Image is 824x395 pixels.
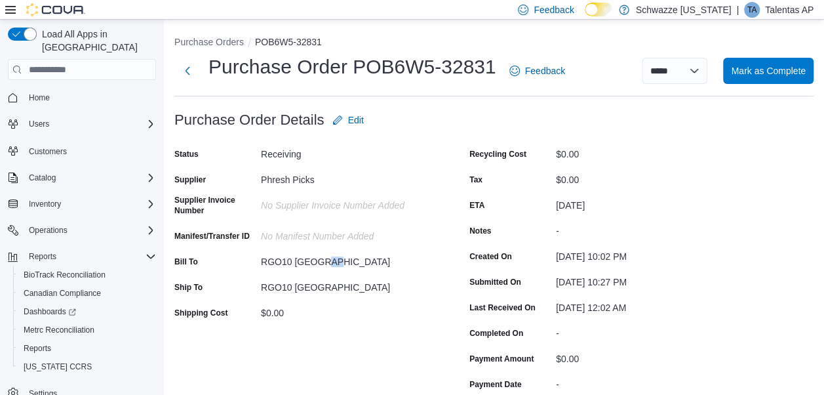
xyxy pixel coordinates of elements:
button: Inventory [24,196,66,212]
label: Manifest/Transfer ID [174,231,250,241]
span: BioTrack Reconciliation [24,270,106,280]
span: Load All Apps in [GEOGRAPHIC_DATA] [37,28,156,54]
span: Reports [24,249,156,264]
button: Home [3,88,161,107]
button: Catalog [3,169,161,187]
input: Dark Mode [585,3,612,16]
div: [DATE] 10:27 PM [556,272,732,287]
label: Recycling Cost [469,149,526,159]
label: Supplier [174,175,206,185]
button: BioTrack Reconciliation [13,266,161,284]
img: Cova [26,3,85,16]
span: Home [29,93,50,103]
span: BioTrack Reconciliation [18,267,156,283]
div: [DATE] 12:02 AM [556,297,732,313]
label: Created On [469,251,512,262]
button: Metrc Reconciliation [13,321,161,339]
span: Reports [18,341,156,356]
span: Washington CCRS [18,359,156,375]
a: BioTrack Reconciliation [18,267,111,283]
a: Canadian Compliance [18,285,106,301]
button: Edit [327,107,369,133]
label: Status [174,149,199,159]
span: Metrc Reconciliation [24,325,94,335]
label: Bill To [174,257,198,267]
label: ETA [469,200,484,211]
button: [US_STATE] CCRS [13,358,161,376]
span: Reports [29,251,56,262]
h1: Purchase Order POB6W5-32831 [208,54,496,80]
button: Reports [3,247,161,266]
span: Feedback [525,64,565,77]
label: Ship To [174,282,203,293]
button: Users [3,115,161,133]
button: Next [174,58,201,84]
span: [US_STATE] CCRS [24,362,92,372]
a: Metrc Reconciliation [18,322,100,338]
span: Inventory [24,196,156,212]
button: Inventory [3,195,161,213]
span: Edit [348,114,364,127]
div: RGO10 [GEOGRAPHIC_DATA] [261,277,437,293]
button: Catalog [24,170,61,186]
div: - [556,374,732,390]
span: Users [24,116,156,132]
span: Reports [24,343,51,354]
a: [US_STATE] CCRS [18,359,97,375]
button: Users [24,116,54,132]
label: Supplier Invoice Number [174,195,256,216]
span: Operations [29,225,68,236]
div: No Supplier Invoice Number added [261,195,437,211]
div: Receiving [261,144,437,159]
label: Completed On [469,328,523,339]
button: Canadian Compliance [13,284,161,302]
div: $0.00 [556,169,732,185]
div: Phresh Picks [261,169,437,185]
span: Catalog [29,173,56,183]
div: [DATE] 10:02 PM [556,246,732,262]
span: Dark Mode [585,16,585,17]
span: Metrc Reconciliation [18,322,156,338]
button: Customers [3,141,161,160]
div: $0.00 [261,302,437,318]
span: Catalog [24,170,156,186]
span: Customers [24,142,156,159]
div: [DATE] [556,195,732,211]
a: Reports [18,341,56,356]
button: Operations [3,221,161,239]
button: Operations [24,222,73,238]
button: Mark as Complete [723,58,814,84]
div: Talentas AP [744,2,760,18]
span: Inventory [29,199,61,209]
label: Tax [469,175,482,185]
span: Canadian Compliance [24,288,101,299]
label: Payment Amount [469,354,534,364]
label: Notes [469,226,491,236]
button: POB6W5-32831 [255,37,322,47]
a: Dashboards [18,304,81,320]
button: Purchase Orders [174,37,244,47]
button: Reports [24,249,62,264]
nav: An example of EuiBreadcrumbs [174,35,814,51]
span: Dashboards [24,306,76,317]
div: - [556,220,732,236]
span: Operations [24,222,156,238]
span: Canadian Compliance [18,285,156,301]
span: Mark as Complete [731,64,806,77]
div: - [556,323,732,339]
span: Home [24,89,156,106]
span: Dashboards [18,304,156,320]
a: Feedback [504,58,570,84]
p: Schwazze [US_STATE] [636,2,732,18]
a: Dashboards [13,302,161,321]
div: $0.00 [556,144,732,159]
a: Customers [24,144,72,159]
p: | [736,2,739,18]
label: Submitted On [469,277,521,287]
h3: Purchase Order Details [174,112,324,128]
div: No Manifest Number added [261,226,437,241]
div: RGO10 [GEOGRAPHIC_DATA] [261,251,437,267]
span: Users [29,119,49,129]
div: $0.00 [556,348,732,364]
a: Home [24,90,55,106]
